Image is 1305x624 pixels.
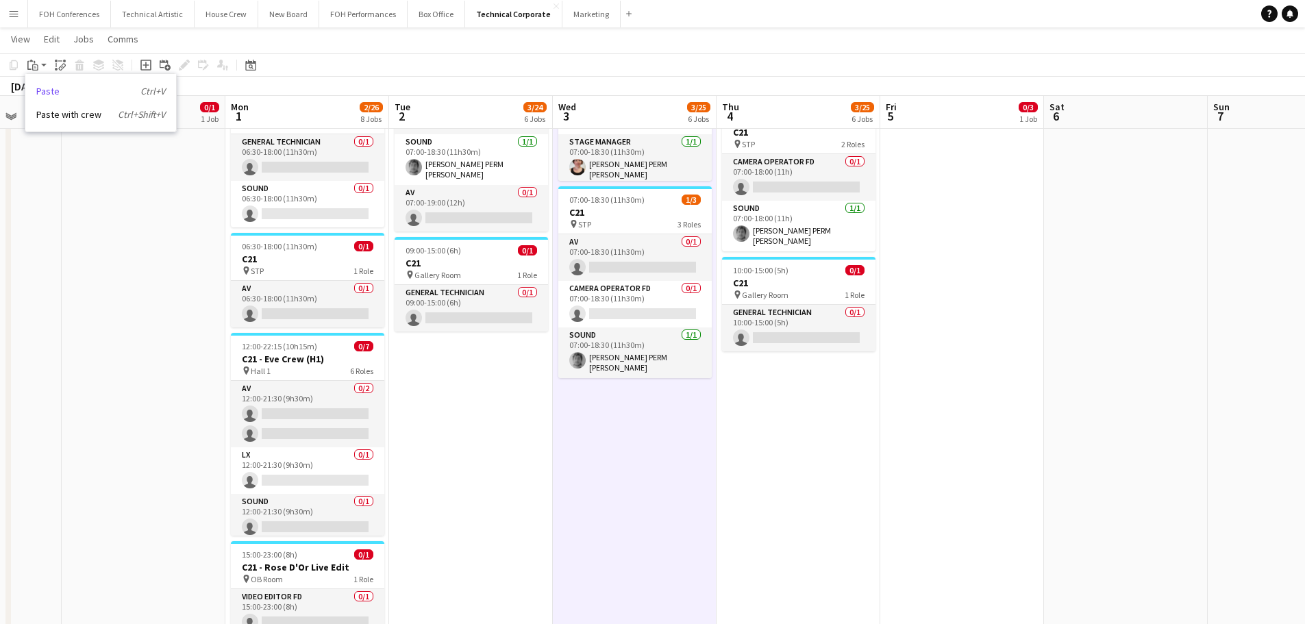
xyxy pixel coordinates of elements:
div: 6 Jobs [852,114,873,124]
a: View [5,30,36,48]
h3: C21 [395,257,548,269]
app-card-role: AV0/212:00-21:30 (9h30m) [231,381,384,447]
app-card-role: General Technician0/106:30-18:00 (11h30m) [231,134,384,181]
span: 0/1 [518,245,537,255]
app-card-role: Sound0/106:30-18:00 (11h30m) [231,181,384,227]
a: Edit [38,30,65,48]
div: 6 Jobs [524,114,546,124]
span: 1/3 [682,195,701,205]
span: 07:00-18:30 (11h30m) [569,195,645,205]
div: [DATE] [11,79,42,93]
h3: C21 [722,277,875,289]
div: 1 Job [1019,114,1037,124]
button: Technical Artistic [111,1,195,27]
span: Thu [722,101,739,113]
button: Marketing [562,1,621,27]
span: 6 Roles [350,366,373,376]
span: 3/25 [687,102,710,112]
app-card-role: Camera Operator FD0/107:00-18:00 (11h) [722,154,875,201]
span: 0/1 [200,102,219,112]
h3: C21 - Eve Crew (H1) [231,353,384,365]
span: 0/1 [354,241,373,251]
span: 09:00-15:00 (6h) [406,245,461,255]
span: Comms [108,33,138,45]
span: 7 [1211,108,1230,124]
app-card-role: General Technician0/110:00-15:00 (5h) [722,305,875,351]
i: Ctrl+V [140,85,165,97]
span: View [11,33,30,45]
app-job-card: 09:00-15:00 (6h)0/1C21 Gallery Room1 RoleGeneral Technician0/109:00-15:00 (6h) [395,237,548,332]
button: FOH Performances [319,1,408,27]
button: Technical Corporate [465,1,562,27]
app-card-role: Sound0/112:00-21:30 (9h30m) [231,494,384,540]
button: Box Office [408,1,465,27]
app-card-role: AV0/106:30-18:00 (11h30m) [231,281,384,327]
span: 1 Role [845,290,865,300]
app-card-role: General Technician0/109:00-15:00 (6h) [395,285,548,332]
span: 1 Role [517,270,537,280]
span: 0/1 [354,549,373,560]
button: House Crew [195,1,258,27]
span: 2 [393,108,410,124]
h3: C21 - Rose D'Or Live Edit [231,561,384,573]
a: Jobs [68,30,99,48]
span: 0/1 [845,265,865,275]
span: Mon [231,101,249,113]
span: Tue [395,101,410,113]
app-job-card: 10:00-15:00 (5h)0/1C21 Gallery Room1 RoleGeneral Technician0/110:00-15:00 (5h) [722,257,875,351]
span: Gallery Room [414,270,461,280]
app-card-role: Sound1/107:00-18:30 (11h30m)[PERSON_NAME] PERM [PERSON_NAME] [395,134,548,185]
h3: C21 [722,126,875,138]
div: 12:00-22:15 (10h15m)0/7C21 - Eve Crew (H1) Hall 16 RolesAV0/212:00-21:30 (9h30m) LX0/112:00-21:30... [231,333,384,536]
button: New Board [258,1,319,27]
span: 1 [229,108,249,124]
span: 2 Roles [841,139,865,149]
span: 3 Roles [678,219,701,229]
span: Sun [1213,101,1230,113]
span: 3 [556,108,576,124]
span: 1 Role [353,574,373,584]
span: Wed [558,101,576,113]
span: OB Room [251,574,283,584]
span: Gallery Room [742,290,788,300]
span: Sat [1049,101,1065,113]
span: 5 [884,108,897,124]
app-job-card: 06:30-18:00 (11h30m)0/2C21 BBR2 RolesGeneral Technician0/106:30-18:00 (11h30m) Sound0/106:30-18:0... [231,86,384,227]
span: 1 Role [353,266,373,276]
app-card-role: Sound1/107:00-18:30 (11h30m)[PERSON_NAME] PERM [PERSON_NAME] [558,327,712,378]
span: 3/24 [523,102,547,112]
a: Paste with crew [36,108,165,121]
div: 6 Jobs [688,114,710,124]
span: STP [742,139,755,149]
span: 6 [1047,108,1065,124]
app-card-role: Sound1/107:00-18:00 (11h)[PERSON_NAME] PERM [PERSON_NAME] [722,201,875,251]
span: Hall 1 [251,366,271,376]
span: 0/7 [354,341,373,351]
span: STP [578,219,591,229]
app-card-role: AV0/107:00-18:30 (11h30m) [558,234,712,281]
span: 06:30-18:00 (11h30m) [242,241,317,251]
app-job-card: 07:00-18:30 (11h30m)1/3C21 STP3 RolesAV0/107:00-18:30 (11h30m) Camera Operator FD0/107:00-18:30 (... [558,186,712,378]
app-card-role: AV0/107:00-19:00 (12h) [395,185,548,232]
span: 4 [720,108,739,124]
span: 15:00-23:00 (8h) [242,549,297,560]
div: 07:00-19:00 (12h)1/3C21 STP3 RolesCamera Operator FD0/107:00-18:30 (11h30m) Sound1/107:00-18:30 (... [395,40,548,232]
app-job-card: 06:30-18:00 (11h30m)0/1C21 STP1 RoleAV0/106:30-18:00 (11h30m) [231,233,384,327]
app-card-role: LX0/112:00-21:30 (9h30m) [231,447,384,494]
app-card-role: Stage Manager1/107:00-18:30 (11h30m)[PERSON_NAME] PERM [PERSON_NAME] [558,134,712,185]
a: Paste [36,85,165,97]
div: 1 Job [201,114,219,124]
span: STP [251,266,264,276]
span: 10:00-15:00 (5h) [733,265,788,275]
i: Ctrl+Shift+V [118,108,165,121]
span: Edit [44,33,60,45]
button: FOH Conferences [28,1,111,27]
span: 0/3 [1019,102,1038,112]
app-job-card: 07:00-18:00 (11h)1/2C21 STP2 RolesCamera Operator FD0/107:00-18:00 (11h) Sound1/107:00-18:00 (11h... [722,106,875,251]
